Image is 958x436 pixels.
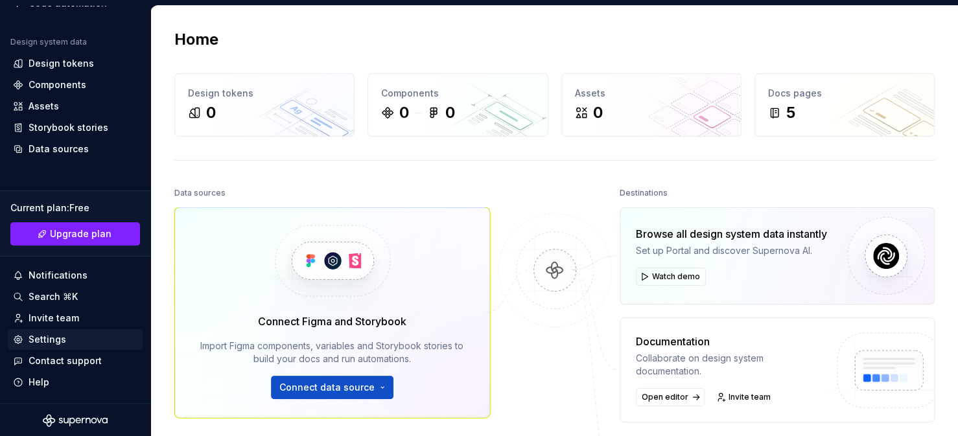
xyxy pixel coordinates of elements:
[8,139,143,159] a: Data sources
[258,314,406,329] div: Connect Figma and Storybook
[575,87,728,100] div: Assets
[10,201,140,214] div: Current plan : Free
[8,350,143,371] button: Contact support
[10,37,87,47] div: Design system data
[786,102,795,123] div: 5
[188,87,341,100] div: Design tokens
[561,73,742,137] a: Assets0
[29,100,59,113] div: Assets
[193,339,471,365] div: Import Figma components, variables and Storybook stories to build your docs and run automations.
[8,372,143,393] button: Help
[368,73,548,137] a: Components00
[729,392,771,402] span: Invite team
[29,143,89,155] div: Data sources
[636,244,827,257] div: Set up Portal and discover Supernova AI.
[8,265,143,286] button: Notifications
[174,184,226,202] div: Data sources
[271,376,393,399] button: Connect data source
[29,376,49,389] div: Help
[50,227,111,240] span: Upgrade plan
[174,29,218,50] h2: Home
[174,73,355,137] a: Design tokens0
[768,87,921,100] div: Docs pages
[712,388,777,406] a: Invite team
[593,102,603,123] div: 0
[29,269,88,282] div: Notifications
[29,312,79,325] div: Invite team
[8,286,143,307] button: Search ⌘K
[43,414,108,427] svg: Supernova Logo
[381,87,534,100] div: Components
[636,268,706,286] button: Watch demo
[399,102,409,123] div: 0
[279,381,375,394] span: Connect data source
[8,308,143,328] a: Invite team
[636,352,826,378] div: Collaborate on design system documentation.
[754,73,935,137] a: Docs pages5
[29,290,78,303] div: Search ⌘K
[8,96,143,117] a: Assets
[29,78,86,91] div: Components
[642,392,688,402] span: Open editor
[8,117,143,138] a: Storybook stories
[206,102,216,123] div: 0
[29,57,94,70] div: Design tokens
[636,388,705,406] a: Open editor
[8,329,143,350] a: Settings
[29,121,108,134] div: Storybook stories
[10,222,140,246] a: Upgrade plan
[29,333,66,346] div: Settings
[8,75,143,95] a: Components
[8,53,143,74] a: Design tokens
[652,271,700,282] span: Watch demo
[29,354,102,367] div: Contact support
[636,334,826,349] div: Documentation
[636,226,827,242] div: Browse all design system data instantly
[445,102,455,123] div: 0
[620,184,668,202] div: Destinations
